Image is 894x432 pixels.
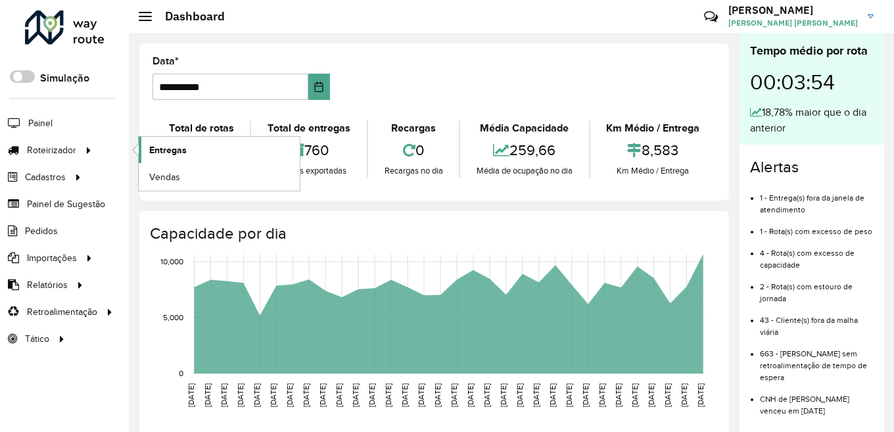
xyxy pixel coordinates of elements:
text: [DATE] [630,383,639,407]
li: 4 - Rota(s) com excesso de capacidade [760,237,874,271]
div: Tempo médio por rota [750,42,874,60]
a: Entregas [139,137,300,163]
text: [DATE] [351,383,360,407]
span: Vendas [149,170,180,184]
div: 18,78% maior que o dia anterior [750,105,874,136]
text: [DATE] [285,383,294,407]
li: 663 - [PERSON_NAME] sem retroalimentação de tempo de espera [760,338,874,383]
label: Data [153,53,179,69]
label: Simulação [40,70,89,86]
span: Roteirizador [27,143,76,157]
h4: Alertas [750,158,874,177]
div: 0 [371,136,456,164]
text: [DATE] [269,383,277,407]
text: [DATE] [417,383,425,407]
text: [DATE] [220,383,228,407]
div: Entregas exportadas [254,164,363,178]
li: 2 - Rota(s) com estouro de jornada [760,271,874,304]
h2: Dashboard [152,9,225,24]
text: [DATE] [335,383,343,407]
text: [DATE] [450,383,458,407]
span: Cadastros [25,170,66,184]
text: [DATE] [466,383,475,407]
span: Retroalimentação [27,305,97,319]
text: [DATE] [252,383,261,407]
text: [DATE] [400,383,409,407]
text: [DATE] [647,383,655,407]
text: [DATE] [236,383,245,407]
button: Choose Date [308,74,330,100]
text: [DATE] [548,383,557,407]
text: [DATE] [482,383,491,407]
li: 1 - Entrega(s) fora da janela de atendimento [760,182,874,216]
text: [DATE] [663,383,672,407]
text: [DATE] [565,383,573,407]
h4: Capacidade por dia [150,224,716,243]
text: [DATE] [187,383,195,407]
text: [DATE] [696,383,705,407]
div: 00:03:54 [750,60,874,105]
div: Recargas [371,120,456,136]
h3: [PERSON_NAME] [728,4,858,16]
div: Km Médio / Entrega [594,120,713,136]
span: Pedidos [25,224,58,238]
text: [DATE] [532,383,540,407]
text: [DATE] [614,383,623,407]
div: 259,66 [463,136,585,164]
text: [DATE] [581,383,590,407]
text: [DATE] [318,383,327,407]
div: 760 [254,136,363,164]
span: Relatórios [27,278,68,292]
a: Vendas [139,164,300,190]
text: 10,000 [160,257,183,266]
li: CNH de [PERSON_NAME] venceu em [DATE] [760,383,874,417]
span: Painel [28,116,53,130]
span: Importações [27,251,77,265]
text: [DATE] [302,383,310,407]
li: 1 - Rota(s) com excesso de peso [760,216,874,237]
text: [DATE] [384,383,392,407]
div: Km Médio / Entrega [594,164,713,178]
text: [DATE] [598,383,606,407]
span: Painel de Sugestão [27,197,105,211]
li: 43 - Cliente(s) fora da malha viária [760,304,874,338]
span: [PERSON_NAME] [PERSON_NAME] [728,17,858,29]
div: Média de ocupação no dia [463,164,585,178]
text: [DATE] [680,383,688,407]
text: [DATE] [433,383,442,407]
div: Média Capacidade [463,120,585,136]
text: [DATE] [203,383,212,407]
a: Contato Rápido [697,3,725,31]
div: Total de entregas [254,120,363,136]
span: Entregas [149,143,187,157]
text: 0 [179,369,183,377]
text: [DATE] [367,383,376,407]
div: Recargas no dia [371,164,456,178]
span: Tático [25,332,49,346]
div: Total de rotas [156,120,247,136]
text: [DATE] [499,383,507,407]
text: 5,000 [163,313,183,322]
div: 8,583 [594,136,713,164]
text: [DATE] [515,383,524,407]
